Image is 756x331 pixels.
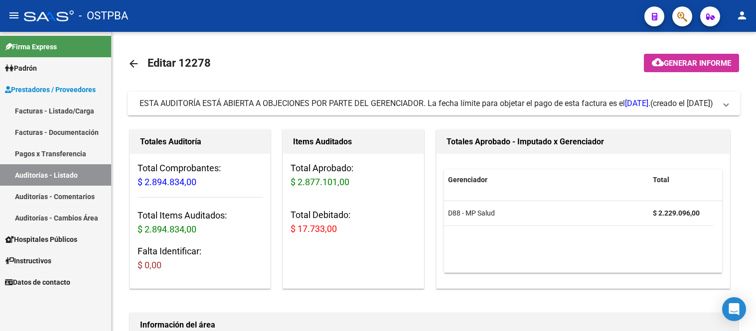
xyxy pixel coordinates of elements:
[148,57,211,69] span: Editar 12278
[140,134,260,150] h1: Totales Auditoría
[138,161,263,189] h3: Total Comprobantes:
[5,84,96,95] span: Prestadores / Proveedores
[291,177,349,187] span: $ 2.877.101,00
[138,260,161,270] span: $ 0,00
[5,63,37,74] span: Padrón
[649,169,714,191] datatable-header-cell: Total
[5,277,70,288] span: Datos de contacto
[138,177,196,187] span: $ 2.894.834,00
[128,58,140,70] mat-icon: arrow_back
[138,209,263,236] h3: Total Items Auditados:
[644,54,739,72] button: Generar informe
[138,224,196,234] span: $ 2.894.834,00
[653,176,669,184] span: Total
[128,92,740,115] mat-expansion-panel-header: ESTA AUDITORÍA ESTÁ ABIERTA A OBJECIONES POR PARTE DEL GERENCIADOR. La fecha límite para objetar ...
[5,255,51,266] span: Instructivos
[736,9,748,21] mat-icon: person
[447,134,720,150] h1: Totales Aprobado - Imputado x Gerenciador
[79,5,128,27] span: - OSTPBA
[653,209,700,217] strong: $ 2.229.096,00
[652,56,664,68] mat-icon: cloud_download
[448,176,487,184] span: Gerenciador
[8,9,20,21] mat-icon: menu
[291,161,416,189] h3: Total Aprobado:
[448,209,495,217] span: D88 - MP Salud
[650,98,713,109] span: (creado el [DATE])
[138,244,263,272] h3: Falta Identificar:
[293,134,413,150] h1: Items Auditados
[5,234,77,245] span: Hospitales Públicos
[664,59,731,68] span: Generar informe
[5,41,57,52] span: Firma Express
[722,297,746,321] div: Open Intercom Messenger
[140,99,650,108] span: ESTA AUDITORÍA ESTÁ ABIERTA A OBJECIONES POR PARTE DEL GERENCIADOR. La fecha límite para objetar ...
[291,208,416,236] h3: Total Debitado:
[444,169,649,191] datatable-header-cell: Gerenciador
[625,99,650,108] span: [DATE].
[291,223,337,234] span: $ 17.733,00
